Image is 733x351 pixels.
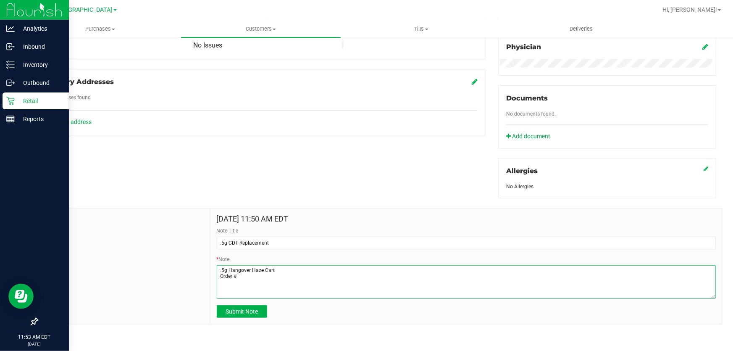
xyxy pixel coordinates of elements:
span: Hi, [PERSON_NAME]! [662,6,717,13]
p: Outbound [15,78,65,88]
span: Deliveries [559,25,604,33]
span: No documents found. [506,111,556,117]
iframe: Resource center [8,284,34,309]
p: Inventory [15,60,65,70]
inline-svg: Outbound [6,79,15,87]
p: 11:53 AM EDT [4,333,65,341]
label: Note [217,256,230,263]
p: [DATE] [4,341,65,347]
inline-svg: Retail [6,97,15,105]
span: Submit Note [226,308,258,315]
inline-svg: Inventory [6,61,15,69]
p: Analytics [15,24,65,34]
span: Documents [506,94,548,102]
label: Note Title [217,227,239,235]
a: Tills [341,20,502,38]
span: Physician [506,43,541,51]
p: Retail [15,96,65,106]
span: Notes [44,215,204,225]
span: No Issues [193,41,222,49]
inline-svg: Analytics [6,24,15,33]
a: Customers [181,20,341,38]
button: Submit Note [217,305,267,318]
inline-svg: Reports [6,115,15,123]
div: No Allergies [506,183,708,190]
span: Tills [342,25,501,33]
span: [GEOGRAPHIC_DATA] [55,6,113,13]
a: Deliveries [501,20,662,38]
span: Purchases [20,25,181,33]
inline-svg: Inbound [6,42,15,51]
p: Reports [15,114,65,124]
span: Delivery Addresses [45,78,114,86]
p: Inbound [15,42,65,52]
a: Add document [506,132,554,141]
span: Customers [181,25,341,33]
a: Purchases [20,20,181,38]
h4: [DATE] 11:50 AM EDT [217,215,716,223]
span: Allergies [506,167,538,175]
